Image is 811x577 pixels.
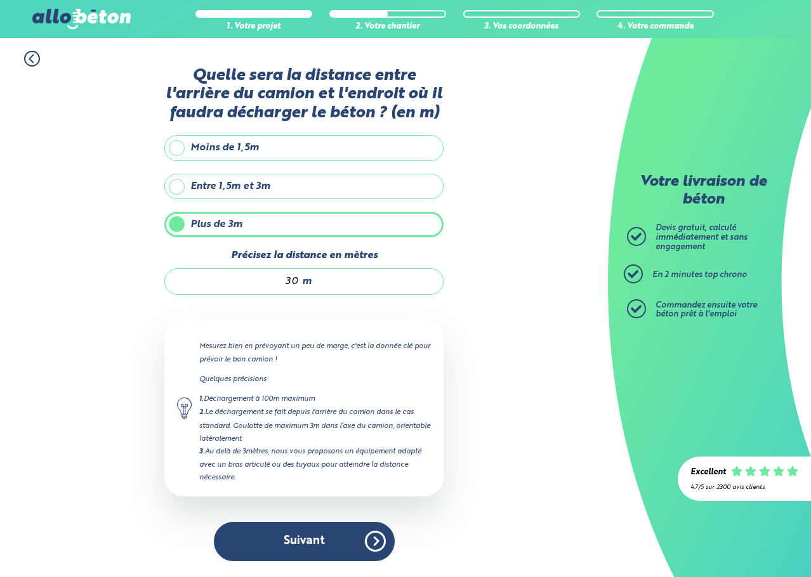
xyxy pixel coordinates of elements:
span: m [302,276,312,287]
strong: 3. [199,448,205,455]
button: Suivant [214,522,395,561]
div: 4. Votre commande [597,22,713,32]
div: 1. Votre projet [195,22,312,32]
img: allobéton [32,9,130,29]
iframe: Help widget launcher [698,528,797,563]
div: 2. Votre chantier [329,22,446,32]
label: Entre 1,5m et 3m [164,174,444,199]
div: Le déchargement se fait depuis l'arrière du camion dans le cas standard. Goulotte de maximum 3m d... [199,406,431,444]
label: Précisez la distance en mètres [164,250,444,261]
div: Au delà de 3mètres, nous vous proposons un équipement adapté avec un bras articulé ou des tuyaux ... [199,445,431,484]
label: Quelle sera la distance entre l'arrière du camion et l'endroit où il faudra décharger le béton ? ... [164,67,444,122]
p: Mesurez bien en prévoyant un peu de marge, c'est la donnée clé pour prévoir le bon camion ! [199,340,431,365]
input: 0 [178,275,299,288]
strong: 2. [199,409,205,416]
label: Plus de 3m [164,212,444,237]
div: 3. Vos coordonnées [463,22,580,32]
label: Moins de 1,5m [164,135,444,160]
strong: 1. [199,396,204,403]
p: Quelques précisions [199,373,431,386]
div: Déchargement à 100m maximum [199,392,431,406]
